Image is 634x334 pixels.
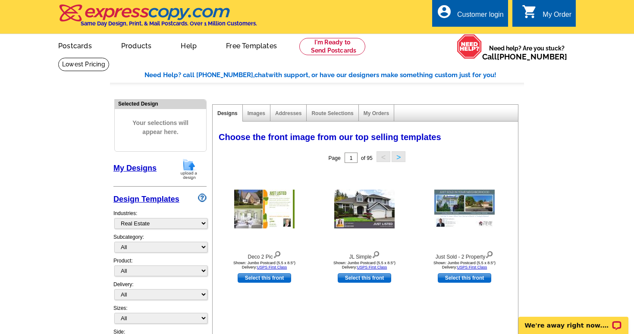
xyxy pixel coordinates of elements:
a: My Designs [113,164,157,172]
a: Images [248,110,265,116]
span: of 95 [361,155,373,161]
div: Delivery: [113,281,207,304]
i: shopping_cart [522,4,537,19]
a: Postcards [44,35,106,55]
a: use this design [338,273,391,283]
a: use this design [238,273,291,283]
a: Free Templates [212,35,291,55]
div: Shown: Jumbo Postcard (5.5 x 8.5") Delivery: [317,261,412,269]
div: Subcategory: [113,233,207,257]
a: Design Templates [113,195,179,203]
img: design-wizard-help-icon.png [198,194,207,202]
a: Help [167,35,210,55]
img: Deco 2 Pic [234,190,295,228]
h4: Same Day Design, Print, & Mail Postcards. Over 1 Million Customers. [81,20,257,27]
div: Sizes: [113,304,207,328]
div: JL Simple [317,249,412,261]
div: Deco 2 Pic [217,249,312,261]
div: Need Help? call [PHONE_NUMBER], with support, or have our designers make something custom just fo... [144,70,524,80]
a: Designs [217,110,238,116]
img: view design details [372,249,380,259]
span: Need help? Are you stuck? [482,44,571,61]
a: USPS First Class [257,265,287,269]
span: Your selections will appear here. [121,110,200,145]
a: Route Selections [311,110,353,116]
button: > [392,151,405,162]
span: Page [329,155,341,161]
a: Same Day Design, Print, & Mail Postcards. Over 1 Million Customers. [58,10,257,27]
div: Industries: [113,205,207,233]
img: view design details [485,249,493,259]
div: Just Sold - 2 Property [417,249,512,261]
img: view design details [273,249,281,259]
a: shopping_cart My Order [522,9,571,20]
img: upload-design [178,158,200,180]
span: Call [482,52,567,61]
a: My Orders [364,110,389,116]
img: help [457,34,482,59]
a: account_circle Customer login [436,9,504,20]
div: Product: [113,257,207,281]
span: Choose the front image from our top selling templates [219,132,441,142]
div: My Order [543,11,571,23]
div: Selected Design [115,100,206,108]
div: Customer login [457,11,504,23]
a: [PHONE_NUMBER] [497,52,567,61]
a: Products [107,35,166,55]
i: account_circle [436,4,452,19]
button: < [377,151,390,162]
a: Addresses [275,110,301,116]
span: chat [254,71,268,79]
div: Shown: Jumbo Postcard (5.5 x 8.5") Delivery: [217,261,312,269]
img: Just Sold - 2 Property [434,190,495,228]
div: Shown: Jumbo Postcard (5.5 x 8.5") Delivery: [417,261,512,269]
img: JL Simple [334,190,395,228]
a: USPS First Class [357,265,387,269]
a: USPS First Class [457,265,487,269]
a: use this design [438,273,491,283]
iframe: LiveChat chat widget [513,307,634,334]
